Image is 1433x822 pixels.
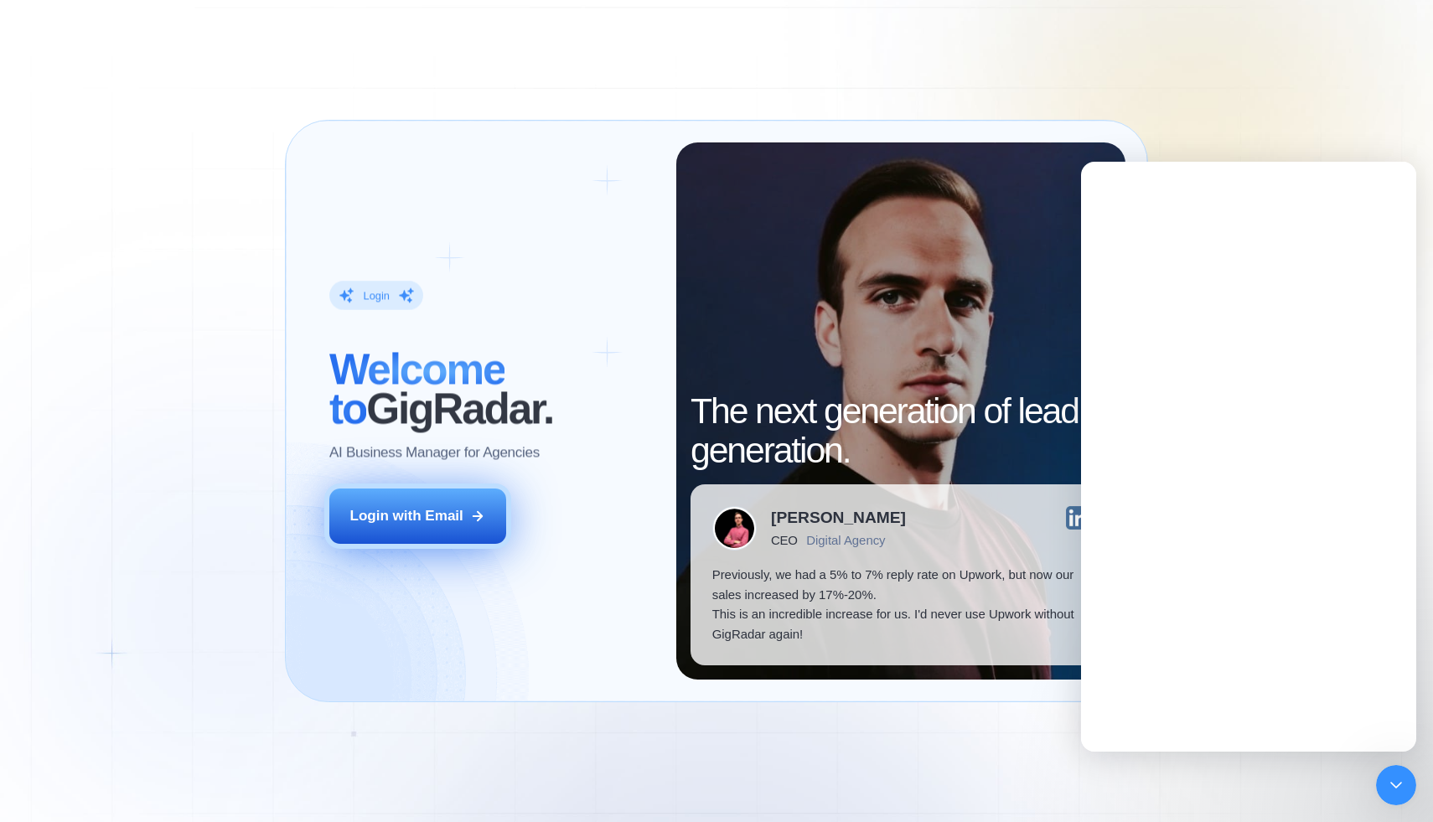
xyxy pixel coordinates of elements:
iframe: Intercom live chat [1376,765,1416,805]
div: [PERSON_NAME] [771,509,906,525]
div: Login [363,288,389,302]
div: Digital Agency [806,533,885,547]
h2: ‍ GigRadar. [329,349,655,428]
p: Previously, we had a 5% to 7% reply rate on Upwork, but now our sales increased by 17%-20%. This ... [712,565,1090,644]
p: AI Business Manager for Agencies [329,442,540,463]
span: Welcome to [329,345,504,432]
iframe: Intercom live chat [1081,162,1416,752]
h2: The next generation of lead generation. [691,391,1111,470]
div: Login with Email [350,506,463,526]
div: CEO [771,533,797,547]
button: Login with Email [329,489,507,544]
